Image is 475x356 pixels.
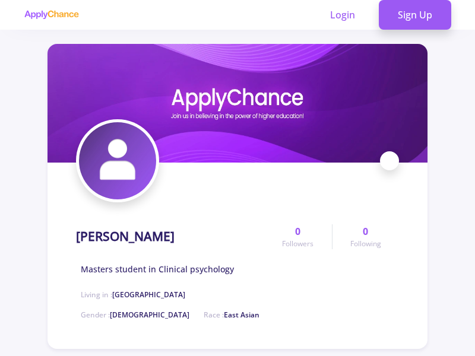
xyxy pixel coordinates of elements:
span: Followers [282,239,313,249]
span: 0 [363,224,368,239]
img: Simin Abbaszadehavatar [79,122,156,199]
h1: [PERSON_NAME] [76,229,175,244]
a: 0Following [332,224,399,249]
span: [GEOGRAPHIC_DATA] [112,290,185,300]
a: 0Followers [264,224,331,249]
span: Masters student in Clinical psychology [81,263,234,275]
span: Following [350,239,381,249]
span: Gender : [81,310,189,320]
span: East Asian [224,310,259,320]
span: Race : [204,310,259,320]
span: 0 [295,224,300,239]
span: Living in : [81,290,185,300]
img: Simin Abbaszadehcover image [47,44,427,163]
span: [DEMOGRAPHIC_DATA] [110,310,189,320]
img: applychance logo text only [24,10,79,20]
